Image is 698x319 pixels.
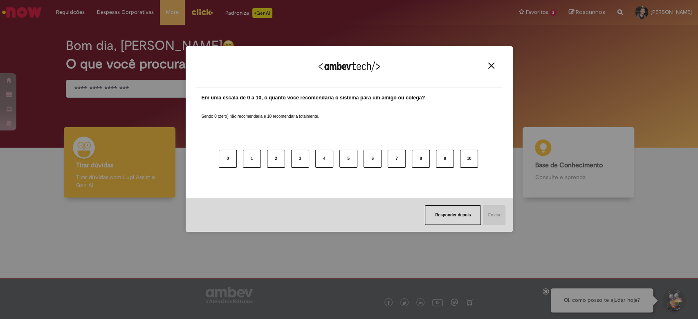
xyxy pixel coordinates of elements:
button: 2 [267,150,285,168]
button: 1 [243,150,261,168]
button: Close [486,62,497,69]
button: 3 [291,150,309,168]
button: Responder depois [425,205,481,225]
button: 6 [364,150,382,168]
button: 9 [436,150,454,168]
label: Sendo 0 (zero) não recomendaria e 10 recomendaria totalmente. [202,104,319,119]
button: 8 [412,150,430,168]
button: 4 [315,150,333,168]
button: 7 [388,150,406,168]
button: 0 [219,150,237,168]
img: Close [488,63,494,69]
button: 5 [339,150,357,168]
label: Em uma escala de 0 a 10, o quanto você recomendaria o sistema para um amigo ou colega? [202,94,425,102]
img: Logo Ambevtech [319,61,380,72]
button: 10 [460,150,478,168]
